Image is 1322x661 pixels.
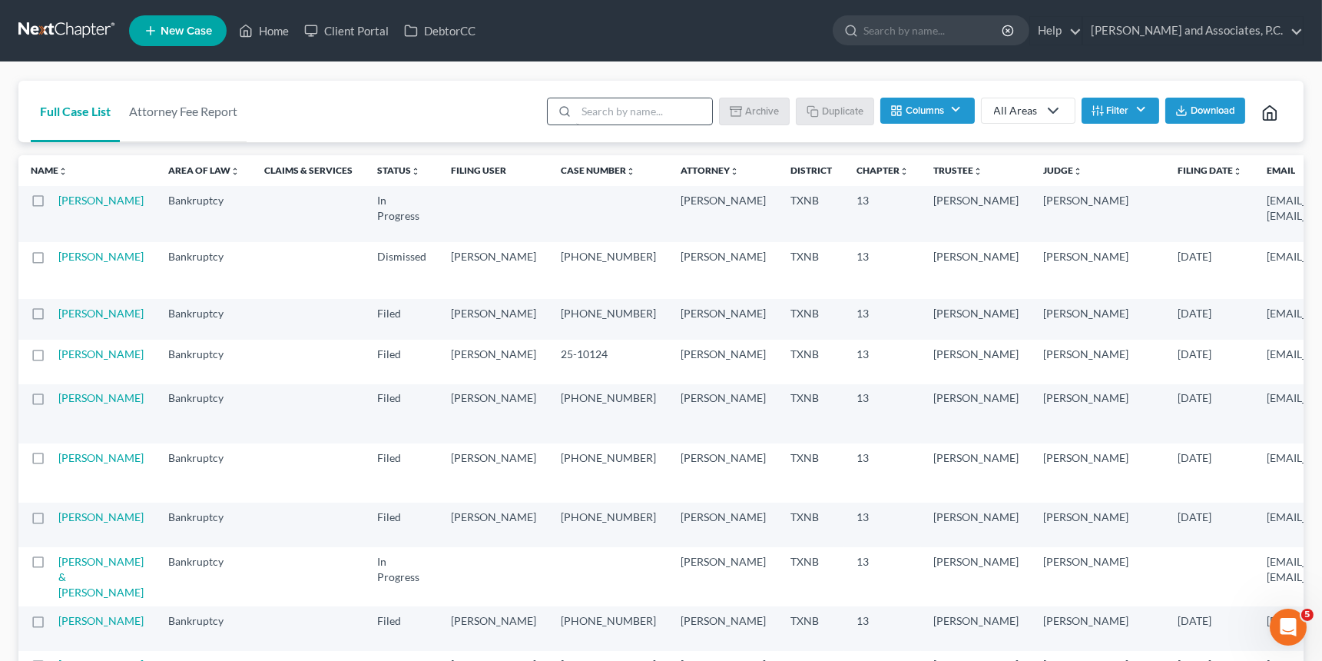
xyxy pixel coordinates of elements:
[58,347,144,360] a: [PERSON_NAME]
[778,443,844,503] td: TXNB
[778,384,844,443] td: TXNB
[548,242,668,298] td: [PHONE_NUMBER]
[576,98,712,125] input: Search by name...
[297,17,396,45] a: Client Portal
[365,606,439,650] td: Filed
[921,443,1031,503] td: [PERSON_NAME]
[548,606,668,650] td: [PHONE_NUMBER]
[1165,384,1254,443] td: [DATE]
[1191,105,1235,117] span: Download
[880,98,974,124] button: Columns
[933,164,982,176] a: Trusteeunfold_more
[365,299,439,340] td: Filed
[156,340,252,384] td: Bankruptcy
[548,384,668,443] td: [PHONE_NUMBER]
[1301,609,1314,621] span: 5
[439,155,548,186] th: Filing User
[58,614,144,627] a: [PERSON_NAME]
[548,443,668,503] td: [PHONE_NUMBER]
[668,299,778,340] td: [PERSON_NAME]
[921,299,1031,340] td: [PERSON_NAME]
[1165,98,1245,124] button: Download
[844,443,921,503] td: 13
[921,384,1031,443] td: [PERSON_NAME]
[844,340,921,384] td: 13
[1031,340,1165,384] td: [PERSON_NAME]
[1233,167,1242,176] i: unfold_more
[1165,340,1254,384] td: [DATE]
[1073,167,1082,176] i: unfold_more
[120,81,247,142] a: Attorney Fee Report
[31,81,120,142] a: Full Case List
[439,299,548,340] td: [PERSON_NAME]
[668,606,778,650] td: [PERSON_NAME]
[778,186,844,242] td: TXNB
[1083,17,1303,45] a: [PERSON_NAME] and Associates, P.C.
[1043,164,1082,176] a: Judgeunfold_more
[156,242,252,298] td: Bankruptcy
[668,340,778,384] td: [PERSON_NAME]
[668,547,778,606] td: [PERSON_NAME]
[1031,503,1165,546] td: [PERSON_NAME]
[365,503,439,546] td: Filed
[365,242,439,298] td: Dismissed
[973,167,982,176] i: unfold_more
[921,340,1031,384] td: [PERSON_NAME]
[1031,606,1165,650] td: [PERSON_NAME]
[1165,242,1254,298] td: [DATE]
[681,164,739,176] a: Attorneyunfold_more
[439,340,548,384] td: [PERSON_NAME]
[548,503,668,546] td: [PHONE_NUMBER]
[439,242,548,298] td: [PERSON_NAME]
[844,186,921,242] td: 13
[668,443,778,503] td: [PERSON_NAME]
[58,194,144,207] a: [PERSON_NAME]
[778,299,844,340] td: TXNB
[844,242,921,298] td: 13
[161,25,212,37] span: New Case
[730,167,739,176] i: unfold_more
[844,606,921,650] td: 13
[778,155,844,186] th: District
[1165,443,1254,503] td: [DATE]
[58,451,144,464] a: [PERSON_NAME]
[58,167,68,176] i: unfold_more
[411,167,420,176] i: unfold_more
[1031,384,1165,443] td: [PERSON_NAME]
[844,547,921,606] td: 13
[58,250,144,263] a: [PERSON_NAME]
[58,307,144,320] a: [PERSON_NAME]
[439,503,548,546] td: [PERSON_NAME]
[900,167,909,176] i: unfold_more
[778,503,844,546] td: TXNB
[1031,186,1165,242] td: [PERSON_NAME]
[561,164,635,176] a: Case Numberunfold_more
[1082,98,1159,124] button: Filter
[921,503,1031,546] td: [PERSON_NAME]
[1165,503,1254,546] td: [DATE]
[778,242,844,298] td: TXNB
[230,167,240,176] i: unfold_more
[778,606,844,650] td: TXNB
[921,606,1031,650] td: [PERSON_NAME]
[778,340,844,384] td: TXNB
[168,164,240,176] a: Area of Lawunfold_more
[921,547,1031,606] td: [PERSON_NAME]
[439,384,548,443] td: [PERSON_NAME]
[58,555,144,599] a: [PERSON_NAME] & [PERSON_NAME]
[58,510,144,523] a: [PERSON_NAME]
[156,299,252,340] td: Bankruptcy
[58,391,144,404] a: [PERSON_NAME]
[231,17,297,45] a: Home
[921,186,1031,242] td: [PERSON_NAME]
[668,186,778,242] td: [PERSON_NAME]
[156,186,252,242] td: Bankruptcy
[439,606,548,650] td: [PERSON_NAME]
[1270,609,1307,646] iframe: Intercom live chat
[31,164,68,176] a: Nameunfold_more
[626,167,635,176] i: unfold_more
[439,443,548,503] td: [PERSON_NAME]
[156,606,252,650] td: Bankruptcy
[156,384,252,443] td: Bankruptcy
[548,340,668,384] td: 25-10124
